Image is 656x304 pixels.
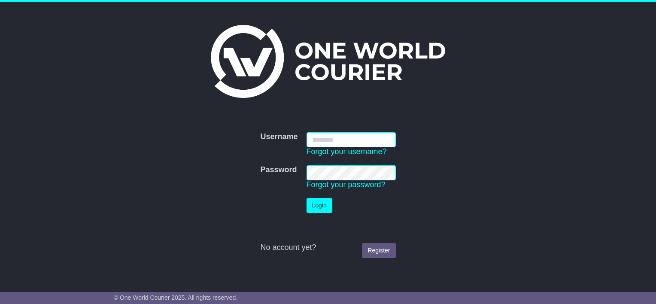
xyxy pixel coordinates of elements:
a: Forgot your username? [307,147,387,156]
div: No account yet? [260,243,395,252]
a: Register [362,243,395,258]
label: Password [260,165,297,175]
span: © One World Courier 2025. All rights reserved. [114,294,238,301]
label: Username [260,132,298,142]
a: Forgot your password? [307,180,386,189]
button: Login [307,198,332,213]
img: One World [211,25,445,98]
